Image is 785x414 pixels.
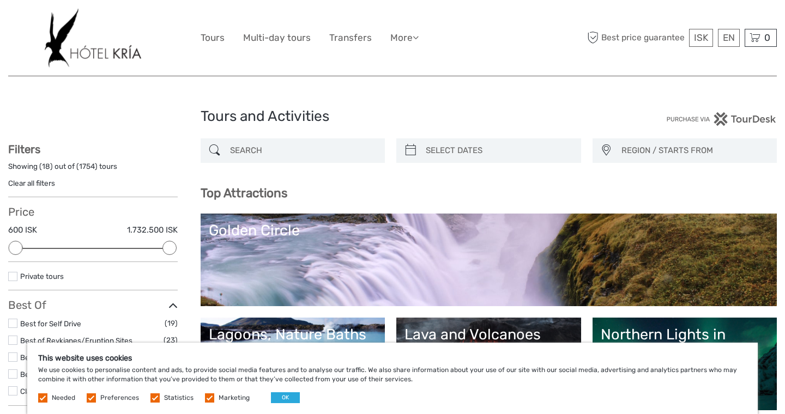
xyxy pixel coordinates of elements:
[79,161,95,172] label: 1754
[209,222,769,298] a: Golden Circle
[718,29,740,47] div: EN
[201,186,287,200] b: Top Attractions
[125,17,138,30] button: Open LiveChat chat widget
[20,387,64,395] a: Classic Tours
[209,326,377,361] div: Lagoons, Nature Baths and Spas
[763,32,772,43] span: 0
[209,222,769,239] div: Golden Circle
[20,336,132,345] a: Best of Reykjanes/Eruption Sites
[38,354,747,363] h5: This website uses cookies
[243,30,311,46] a: Multi-day tours
[42,161,50,172] label: 18
[8,161,178,178] div: Showing ( ) out of ( ) tours
[20,370,68,379] a: Best of Winter
[8,299,178,312] h3: Best Of
[201,30,225,46] a: Tours
[127,224,178,236] label: 1.732.500 ISK
[601,326,769,361] div: Northern Lights in [GEOGRAPHIC_DATA]
[8,224,37,236] label: 600 ISK
[15,19,123,28] p: We're away right now. Please check back later!
[164,334,178,346] span: (23)
[8,205,178,218] h3: Price
[421,141,576,160] input: SELECT DATES
[617,142,772,160] button: REGION / STARTS FROM
[601,326,769,402] a: Northern Lights in [GEOGRAPHIC_DATA]
[165,317,178,330] span: (19)
[45,8,141,68] img: 532-e91e591f-ac1d-45f7-9962-d0f146f45aa0_logo_big.jpg
[271,392,300,403] button: OK
[209,326,377,402] a: Lagoons, Nature Baths and Spas
[585,29,687,47] span: Best price guarantee
[20,353,75,362] a: Best of Summer
[226,141,380,160] input: SEARCH
[164,393,194,403] label: Statistics
[404,326,573,343] div: Lava and Volcanoes
[390,30,419,46] a: More
[329,30,372,46] a: Transfers
[219,393,250,403] label: Marketing
[52,393,75,403] label: Needed
[666,112,777,126] img: PurchaseViaTourDesk.png
[404,326,573,402] a: Lava and Volcanoes
[100,393,139,403] label: Preferences
[8,143,40,156] strong: Filters
[694,32,708,43] span: ISK
[27,343,758,414] div: We use cookies to personalise content and ads, to provide social media features and to analyse ou...
[20,319,81,328] a: Best for Self Drive
[201,108,585,125] h1: Tours and Activities
[20,272,64,281] a: Private tours
[8,179,55,187] a: Clear all filters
